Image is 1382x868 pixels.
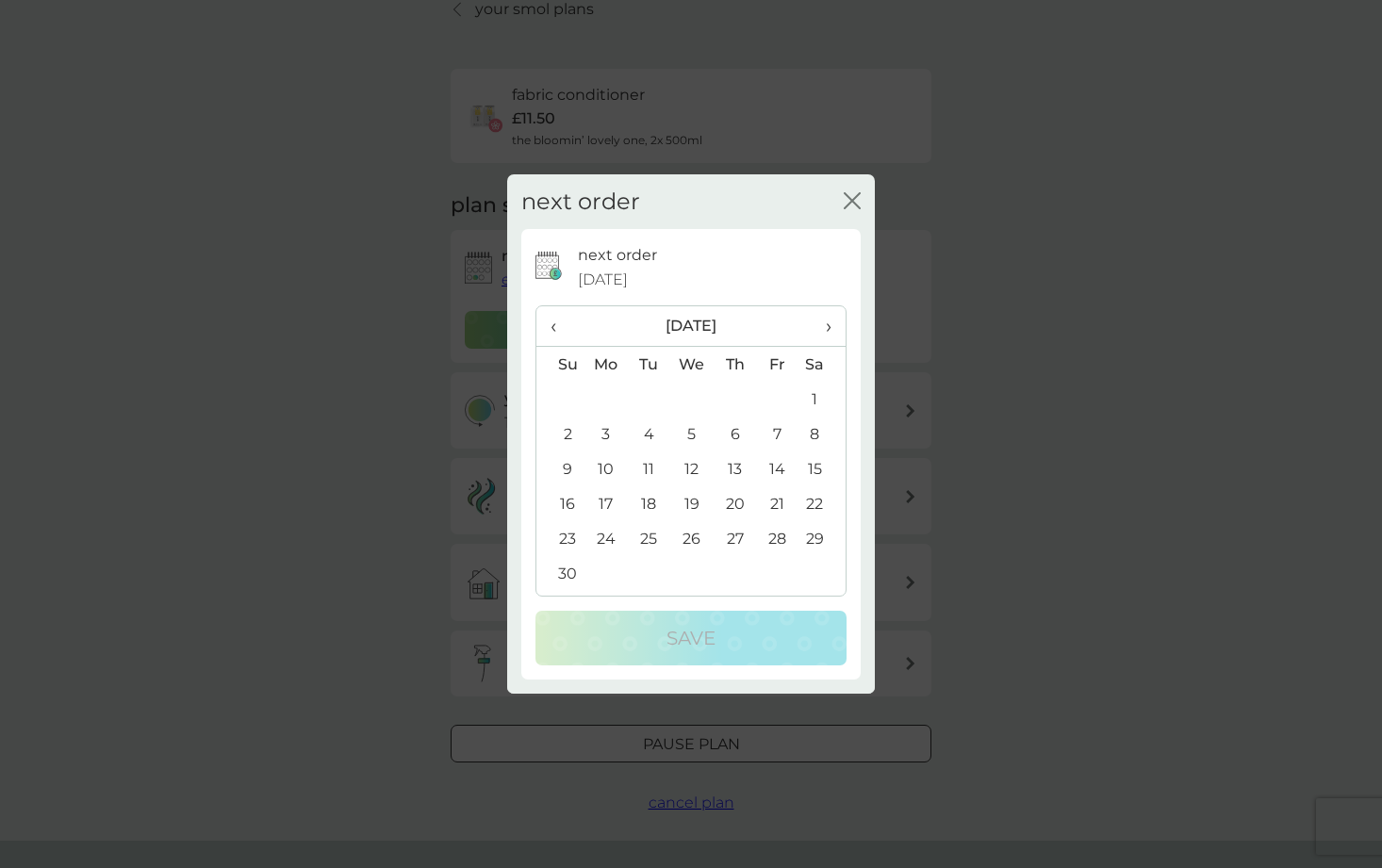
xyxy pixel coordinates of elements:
td: 20 [714,486,756,521]
td: 11 [628,451,670,486]
p: next order [578,243,657,268]
td: 8 [798,417,846,451]
td: 19 [670,486,714,521]
td: 28 [756,521,798,556]
span: ‹ [551,306,570,346]
td: 27 [714,521,756,556]
td: 16 [536,486,584,521]
th: Mo [584,347,628,383]
button: Save [535,611,847,665]
td: 14 [756,451,798,486]
button: close [844,192,861,212]
td: 5 [670,417,714,451]
td: 24 [584,521,628,556]
th: Sa [798,347,846,383]
th: Th [714,347,756,383]
td: 21 [756,486,798,521]
td: 2 [536,417,584,451]
td: 15 [798,451,846,486]
td: 7 [756,417,798,451]
td: 18 [628,486,670,521]
th: Tu [628,347,670,383]
td: 25 [628,521,670,556]
td: 30 [536,556,584,591]
th: [DATE] [584,306,798,347]
td: 1 [798,382,846,417]
td: 29 [798,521,846,556]
h2: next order [521,188,640,216]
span: [DATE] [578,268,628,292]
th: We [670,347,714,383]
td: 9 [536,451,584,486]
td: 10 [584,451,628,486]
th: Su [536,347,584,383]
td: 17 [584,486,628,521]
td: 26 [670,521,714,556]
td: 22 [798,486,846,521]
td: 12 [670,451,714,486]
p: Save [666,623,716,653]
td: 23 [536,521,584,556]
td: 13 [714,451,756,486]
th: Fr [756,347,798,383]
span: › [813,306,831,346]
td: 4 [628,417,670,451]
td: 6 [714,417,756,451]
td: 3 [584,417,628,451]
